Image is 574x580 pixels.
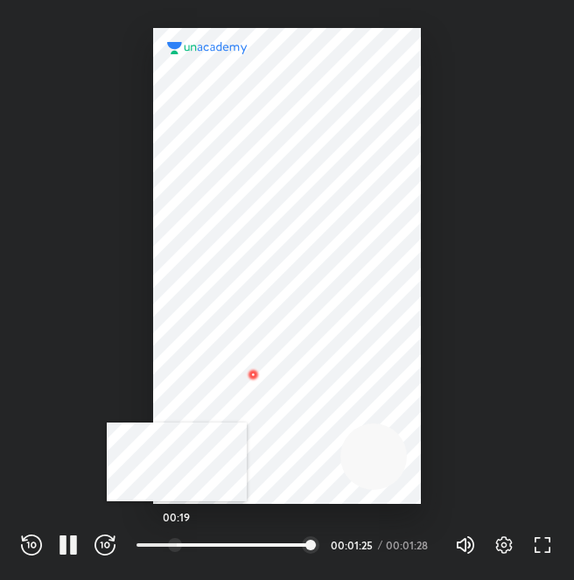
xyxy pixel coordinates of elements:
[163,512,190,522] h5: 00:19
[242,364,263,385] img: wMgqJGBwKWe8AAAAABJRU5ErkJggg==
[378,540,382,550] div: /
[331,540,374,550] div: 00:01:25
[386,540,434,550] div: 00:01:28
[167,42,248,54] img: logo.2a7e12a2.svg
